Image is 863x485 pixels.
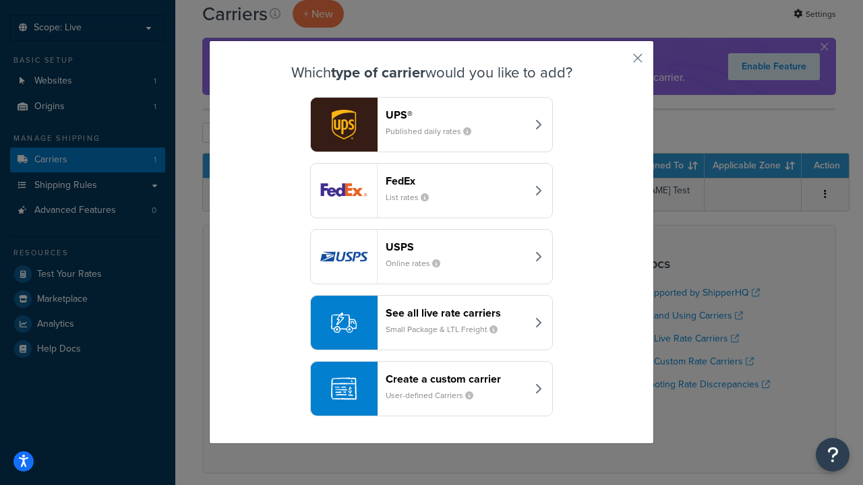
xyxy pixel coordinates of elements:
button: Create a custom carrierUser-defined Carriers [310,361,553,416]
header: UPS® [386,108,527,121]
small: Online rates [386,257,451,269]
small: Small Package & LTL Freight [386,323,508,335]
header: FedEx [386,174,527,187]
small: Published daily rates [386,125,482,137]
img: ups logo [311,98,377,152]
img: usps logo [311,230,377,284]
button: See all live rate carriersSmall Package & LTL Freight [310,295,553,350]
img: icon-carrier-custom-c93b8a24.svg [331,376,357,401]
img: icon-carrier-liverate-becf4550.svg [331,310,357,335]
h3: Which would you like to add? [243,65,620,81]
button: usps logoUSPSOnline rates [310,229,553,284]
small: List rates [386,191,440,203]
button: ups logoUPS®Published daily rates [310,97,553,152]
header: See all live rate carriers [386,306,527,319]
img: fedEx logo [311,164,377,218]
strong: type of carrier [331,61,425,84]
button: fedEx logoFedExList rates [310,163,553,218]
header: USPS [386,240,527,253]
button: Open Resource Center [816,438,850,472]
small: User-defined Carriers [386,389,484,401]
header: Create a custom carrier [386,373,527,385]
